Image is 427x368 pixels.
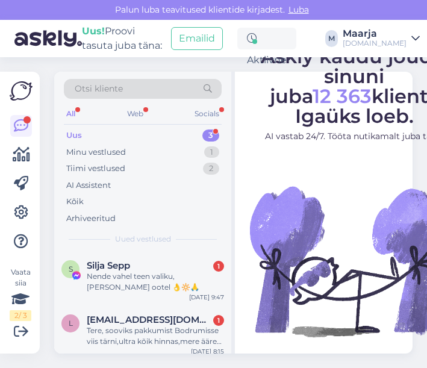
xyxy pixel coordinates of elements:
div: [DATE] 8:15 [191,347,224,356]
span: Otsi kliente [75,83,123,95]
button: Emailid [171,27,223,50]
div: Vaata siia [10,267,31,321]
div: 1 [213,261,224,272]
div: Minu vestlused [66,146,126,158]
div: Nende vahel teen valiku, [PERSON_NAME] ootel 👌🔆🙏 [87,271,224,293]
span: Luba [285,4,313,15]
b: Uus! [82,25,105,37]
a: Maarja[DOMAIN_NAME] [343,29,420,48]
div: Tere, sooviks pakkumist Bodrumisse viis tärni,ultra kõik hinnas,mere ääres. Neli täiskasvanut ja ... [87,325,224,347]
div: Maarja [343,29,407,39]
div: All [64,106,78,122]
div: M [325,30,338,47]
span: Silja Sepp [87,260,130,271]
div: 3 [202,129,219,142]
div: 1 [204,146,219,158]
span: l [69,319,73,328]
span: Uued vestlused [115,234,171,245]
div: Tiimi vestlused [66,163,125,175]
img: Askly Logo [10,81,33,101]
div: [DOMAIN_NAME] [343,39,407,48]
div: Kõik [66,196,84,208]
div: Aktiivne [237,28,296,49]
div: Arhiveeritud [66,213,116,225]
div: [DATE] 9:47 [189,293,224,302]
span: ljuvoc.aganits@mail.ee [87,314,212,325]
div: Proovi tasuta juba täna: [82,24,166,53]
div: 2 [203,163,219,175]
div: 2 / 3 [10,310,31,321]
span: 12 363 [313,84,372,108]
div: Uus [66,129,82,142]
span: S [69,264,73,273]
div: Web [125,106,146,122]
div: 1 [213,315,224,326]
div: AI Assistent [66,179,111,192]
div: Socials [192,106,222,122]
